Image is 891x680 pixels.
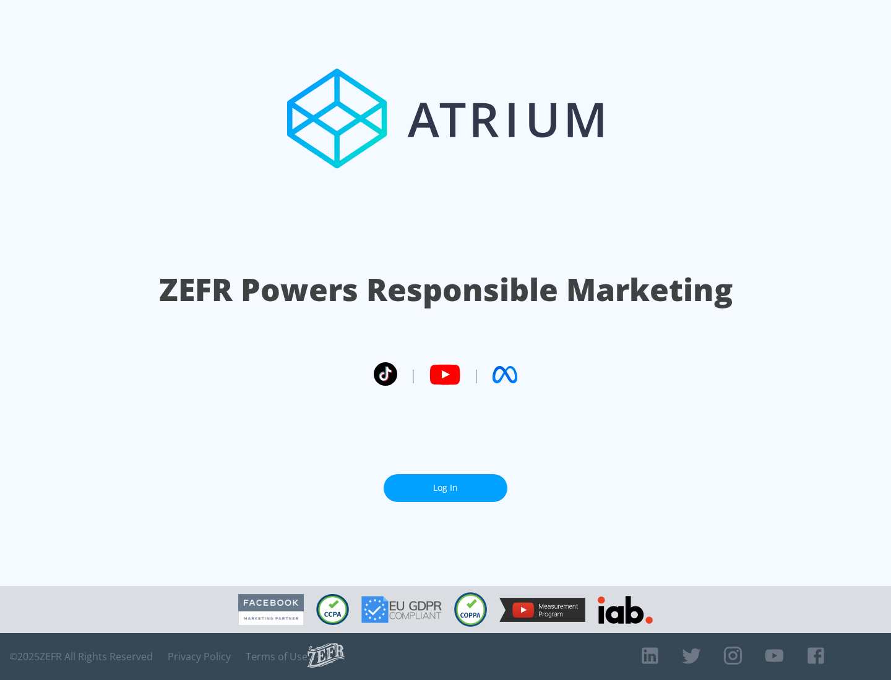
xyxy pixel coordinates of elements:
img: COPPA Compliant [454,592,487,627]
img: Facebook Marketing Partner [238,594,304,626]
a: Log In [384,474,507,502]
span: | [473,365,480,384]
h1: ZEFR Powers Responsible Marketing [159,268,733,311]
img: IAB [598,596,653,624]
span: © 2025 ZEFR All Rights Reserved [9,650,153,663]
img: YouTube Measurement Program [499,598,585,622]
img: CCPA Compliant [316,594,349,625]
span: | [410,365,417,384]
img: GDPR Compliant [361,596,442,623]
a: Privacy Policy [168,650,231,663]
a: Terms of Use [246,650,308,663]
